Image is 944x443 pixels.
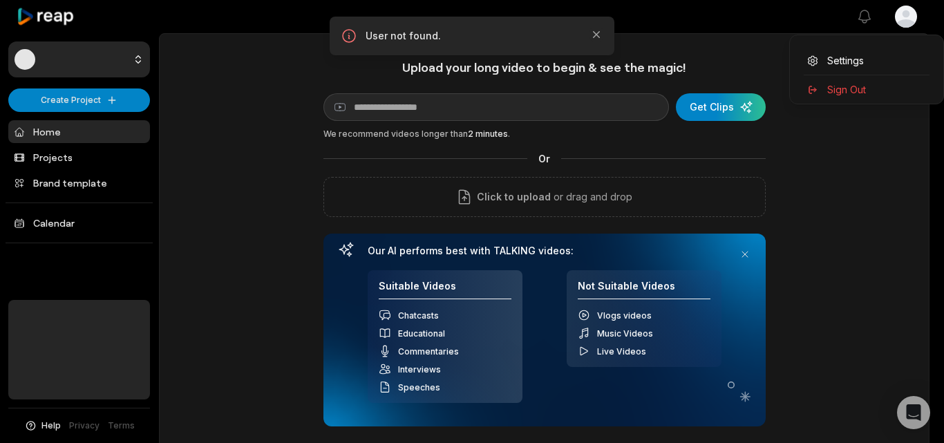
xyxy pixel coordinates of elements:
h4: Not Suitable Videos [578,280,710,300]
span: Or [527,151,561,166]
span: Music Videos [597,328,653,339]
span: Live Videos [597,346,646,357]
span: Vlogs videos [597,310,652,321]
h4: Suitable Videos [379,280,511,300]
span: Interviews [398,364,441,375]
a: Terms [108,420,135,432]
span: Educational [398,328,445,339]
h1: Upload your long video to begin & see the magic! [323,59,766,75]
span: Speeches [398,382,440,393]
span: 2 minutes [468,129,508,139]
a: Privacy [69,420,100,432]
a: Projects [8,146,150,169]
span: Sign Out [827,82,866,97]
p: or drag and drop [551,189,632,205]
button: Create Project [8,88,150,112]
span: Commentaries [398,346,459,357]
div: We recommend videos longer than . [323,128,766,140]
p: User not found. [366,29,578,43]
h3: Our AI performs best with TALKING videos: [368,245,721,257]
span: Chatcasts [398,310,439,321]
a: Brand template [8,171,150,194]
span: Help [41,420,61,432]
span: Click to upload [477,189,551,205]
a: Calendar [8,211,150,234]
span: Settings [827,53,864,68]
a: Home [8,120,150,143]
div: Open Intercom Messenger [897,396,930,429]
